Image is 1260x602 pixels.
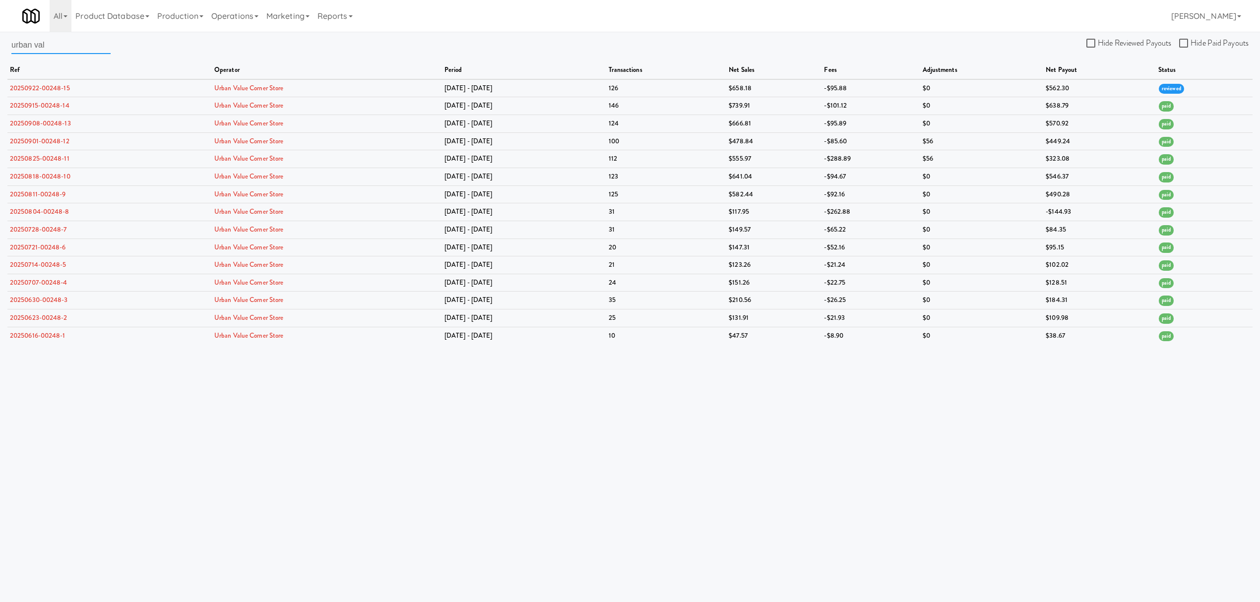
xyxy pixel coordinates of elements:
td: [DATE] - [DATE] [442,203,606,221]
td: -$65.22 [821,221,920,239]
td: [DATE] - [DATE] [442,274,606,292]
td: [DATE] - [DATE] [442,150,606,168]
td: $0 [920,168,1044,185]
td: -$95.89 [821,115,920,132]
a: Urban Value Corner Store [214,313,283,322]
td: -$94.67 [821,168,920,185]
td: $0 [920,203,1044,221]
td: $210.56 [726,292,821,309]
span: paid [1159,278,1174,289]
td: $184.31 [1043,292,1156,309]
td: $128.51 [1043,274,1156,292]
a: 20250616-00248-1 [10,331,65,340]
td: $123.26 [726,256,821,274]
a: Urban Value Corner Store [214,295,283,304]
span: paid [1159,313,1174,324]
td: $56 [920,132,1044,150]
td: -$92.16 [821,185,920,203]
td: $117.95 [726,203,821,221]
a: Urban Value Corner Store [214,101,283,110]
td: $478.84 [726,132,821,150]
td: [DATE] - [DATE] [442,239,606,256]
td: $449.24 [1043,132,1156,150]
a: Urban Value Corner Store [214,154,283,163]
td: $38.67 [1043,327,1156,344]
th: transactions [606,61,727,79]
th: net sales [726,61,821,79]
td: 31 [606,203,727,221]
a: Urban Value Corner Store [214,189,283,199]
td: 31 [606,221,727,239]
td: [DATE] - [DATE] [442,327,606,344]
a: 20250811-00248-9 [10,189,66,199]
td: $102.02 [1043,256,1156,274]
td: [DATE] - [DATE] [442,185,606,203]
a: Urban Value Corner Store [214,225,283,234]
a: 20250721-00248-6 [10,242,66,252]
a: 20250804-00248-8 [10,207,69,216]
a: Urban Value Corner Store [214,207,283,216]
td: 24 [606,274,727,292]
td: $546.37 [1043,168,1156,185]
a: 20250728-00248-7 [10,225,67,234]
td: $0 [920,309,1044,327]
label: Hide Reviewed Payouts [1086,36,1171,51]
td: 125 [606,185,727,203]
th: net payout [1043,61,1156,79]
td: $641.04 [726,168,821,185]
td: -$85.60 [821,132,920,150]
td: 100 [606,132,727,150]
td: $84.35 [1043,221,1156,239]
span: paid [1159,260,1174,271]
a: 20250714-00248-5 [10,260,66,269]
th: period [442,61,606,79]
span: paid [1159,242,1174,253]
td: $638.79 [1043,97,1156,115]
td: [DATE] - [DATE] [442,256,606,274]
a: 20250901-00248-12 [10,136,69,146]
td: -$262.88 [821,203,920,221]
td: $0 [920,97,1044,115]
td: $147.31 [726,239,821,256]
td: 25 [606,309,727,327]
a: Urban Value Corner Store [214,119,283,128]
td: $582.44 [726,185,821,203]
td: [DATE] - [DATE] [442,97,606,115]
th: status [1156,61,1253,79]
td: $555.97 [726,150,821,168]
td: -$21.24 [821,256,920,274]
td: 124 [606,115,727,132]
td: [DATE] - [DATE] [442,132,606,150]
th: ref [7,61,212,79]
span: paid [1159,137,1174,147]
td: [DATE] - [DATE] [442,221,606,239]
img: Micromart [22,7,40,25]
td: $47.57 [726,327,821,344]
td: $490.28 [1043,185,1156,203]
span: paid [1159,207,1174,218]
td: $666.81 [726,115,821,132]
td: $131.91 [726,309,821,327]
span: paid [1159,119,1174,129]
span: reviewed [1159,84,1184,94]
th: operator [212,61,442,79]
th: fees [821,61,920,79]
a: 20250908-00248-13 [10,119,71,128]
td: $151.26 [726,274,821,292]
td: 21 [606,256,727,274]
td: $323.08 [1043,150,1156,168]
td: -$8.90 [821,327,920,344]
td: $0 [920,274,1044,292]
a: 20250630-00248-3 [10,295,68,304]
td: -$95.88 [821,79,920,97]
td: 35 [606,292,727,309]
a: Urban Value Corner Store [214,260,283,269]
td: -$21.93 [821,309,920,327]
td: [DATE] - [DATE] [442,309,606,327]
span: paid [1159,331,1174,342]
td: $0 [920,115,1044,132]
td: $0 [920,292,1044,309]
a: 20250707-00248-4 [10,278,67,287]
td: $0 [920,79,1044,97]
a: Urban Value Corner Store [214,172,283,181]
